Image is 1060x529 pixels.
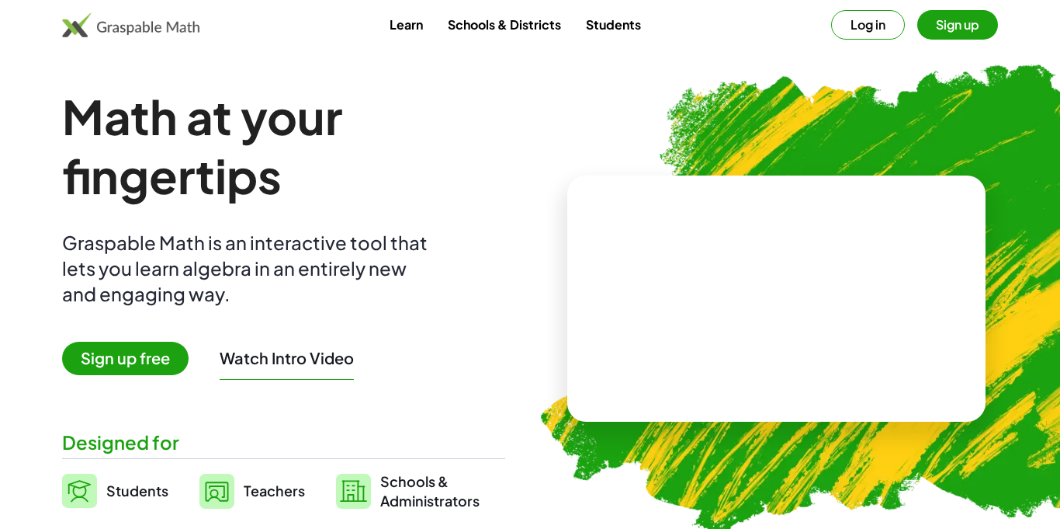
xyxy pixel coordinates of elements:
[62,474,97,508] img: svg%3e
[62,342,189,375] span: Sign up free
[660,241,893,357] video: What is this? This is dynamic math notation. Dynamic math notation plays a central role in how Gr...
[62,87,505,205] h1: Math at your fingertips
[62,472,168,510] a: Students
[244,482,305,499] span: Teachers
[199,472,305,510] a: Teachers
[377,10,435,39] a: Learn
[106,482,168,499] span: Students
[380,472,480,510] span: Schools & Administrators
[435,10,573,39] a: Schools & Districts
[573,10,653,39] a: Students
[220,348,354,368] button: Watch Intro Video
[336,472,480,510] a: Schools &Administrators
[831,10,905,40] button: Log in
[917,10,998,40] button: Sign up
[62,430,505,455] div: Designed for
[62,230,435,307] div: Graspable Math is an interactive tool that lets you learn algebra in an entirely new and engaging...
[336,474,371,509] img: svg%3e
[199,474,234,509] img: svg%3e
